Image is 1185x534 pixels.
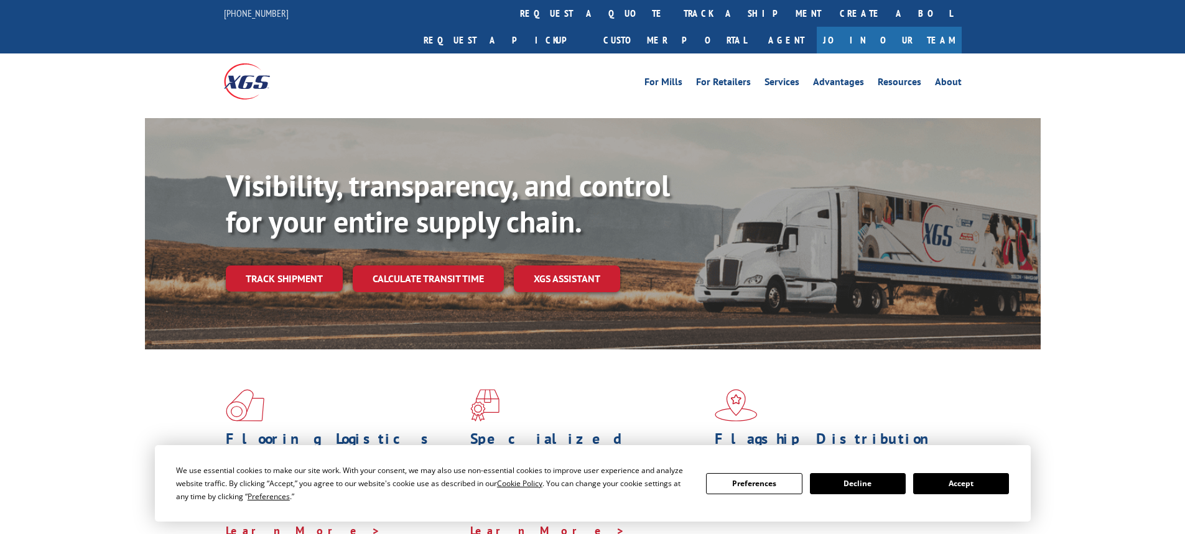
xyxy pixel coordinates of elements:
[756,27,817,53] a: Agent
[155,445,1031,522] div: Cookie Consent Prompt
[813,77,864,91] a: Advantages
[913,473,1009,494] button: Accept
[514,265,620,292] a: XGS ASSISTANT
[715,509,870,523] a: Learn More >
[226,166,670,241] b: Visibility, transparency, and control for your entire supply chain.
[696,77,751,91] a: For Retailers
[226,389,264,421] img: xgs-icon-total-supply-chain-intelligence-red
[764,77,799,91] a: Services
[935,77,962,91] a: About
[594,27,756,53] a: Customer Portal
[810,473,906,494] button: Decline
[644,77,682,91] a: For Mills
[706,473,802,494] button: Preferences
[817,27,962,53] a: Join Our Team
[497,478,542,489] span: Cookie Policy
[715,389,758,421] img: xgs-icon-flagship-distribution-model-red
[248,491,290,502] span: Preferences
[715,431,950,467] h1: Flagship Distribution Model
[224,7,289,19] a: [PHONE_NUMBER]
[176,464,691,503] div: We use essential cookies to make our site work. With your consent, we may also use non-essential ...
[226,265,343,292] a: Track shipment
[353,265,504,292] a: Calculate transit time
[470,389,500,421] img: xgs-icon-focused-on-flooring-red
[878,77,921,91] a: Resources
[414,27,594,53] a: Request a pickup
[470,431,705,467] h1: Specialized Freight Experts
[226,431,461,467] h1: Flooring Logistics Solutions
